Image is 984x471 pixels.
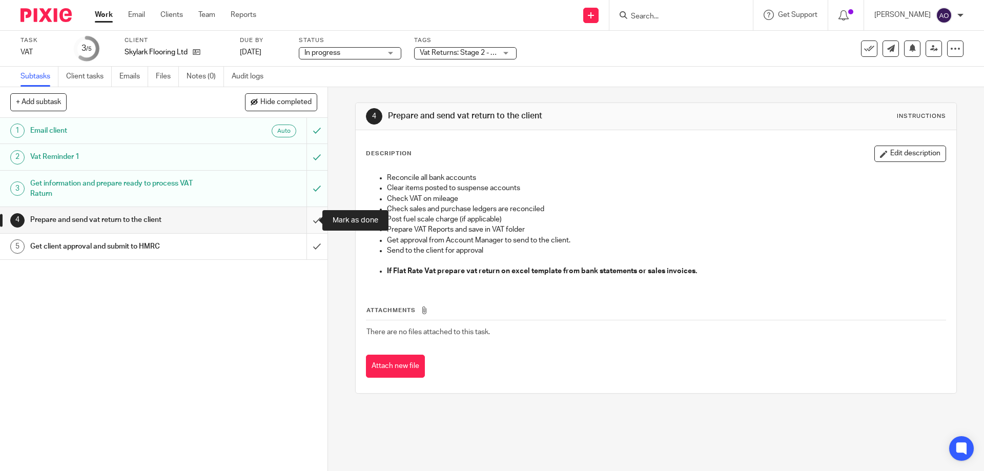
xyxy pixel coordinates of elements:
[232,67,271,87] a: Audit logs
[30,123,208,138] h1: Email client
[387,214,945,224] p: Post fuel scale charge (if applicable)
[10,93,67,111] button: + Add subtask
[245,93,317,111] button: Hide completed
[10,239,25,254] div: 5
[387,224,945,235] p: Prepare VAT Reports and save in VAT folder
[20,36,61,45] label: Task
[119,67,148,87] a: Emails
[414,36,517,45] label: Tags
[388,111,678,121] h1: Prepare and send vat return to the client
[10,124,25,138] div: 1
[299,36,401,45] label: Status
[30,239,208,254] h1: Get client approval and submit to HMRC
[272,125,296,137] div: Auto
[128,10,145,20] a: Email
[387,183,945,193] p: Clear items posted to suspense accounts
[125,47,188,57] p: Skylark Flooring Ltd
[125,36,227,45] label: Client
[366,108,382,125] div: 4
[81,43,92,54] div: 3
[240,49,261,56] span: [DATE]
[198,10,215,20] a: Team
[366,308,416,313] span: Attachments
[387,194,945,204] p: Check VAT on mileage
[160,10,183,20] a: Clients
[366,355,425,378] button: Attach new file
[387,204,945,214] p: Check sales and purchase ledgers are reconciled
[95,10,113,20] a: Work
[30,176,208,202] h1: Get information and prepare ready to process VAT Raturn
[86,46,92,52] small: /5
[240,36,286,45] label: Due by
[366,329,490,336] span: There are no files attached to this task.
[936,7,952,24] img: svg%3E
[10,150,25,165] div: 2
[304,49,340,56] span: In progress
[387,245,945,256] p: Send to the client for approval
[30,212,208,228] h1: Prepare and send vat return to the client
[897,112,946,120] div: Instructions
[187,67,224,87] a: Notes (0)
[260,98,312,107] span: Hide completed
[231,10,256,20] a: Reports
[630,12,722,22] input: Search
[30,149,208,165] h1: Vat Reminder 1
[387,235,945,245] p: Get approval from Account Manager to send to the client.
[778,11,817,18] span: Get Support
[10,213,25,228] div: 4
[874,146,946,162] button: Edit description
[387,268,697,275] strong: If Flat Rate Vat prepare vat return on excel template from bank statements or sales invoices.
[420,49,579,56] span: Vat Returns: Stage 2 - Calculations in Progress + 1
[387,173,945,183] p: Reconcile all bank accounts
[366,150,412,158] p: Description
[20,47,61,57] div: VAT
[20,8,72,22] img: Pixie
[156,67,179,87] a: Files
[874,10,931,20] p: [PERSON_NAME]
[10,181,25,196] div: 3
[20,67,58,87] a: Subtasks
[66,67,112,87] a: Client tasks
